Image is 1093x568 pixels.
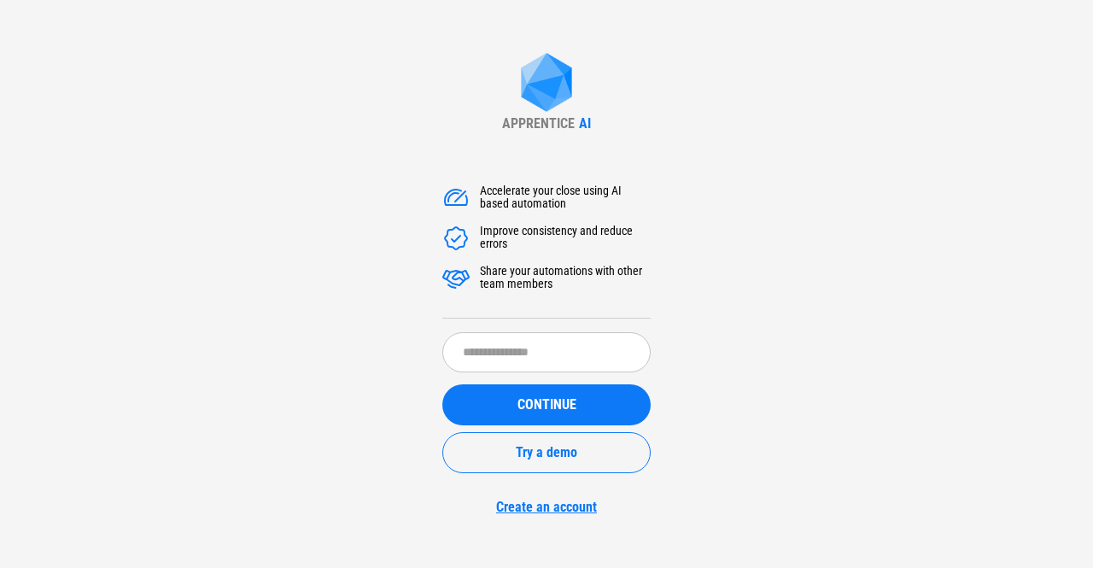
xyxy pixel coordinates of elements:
[480,265,651,292] div: Share your automations with other team members
[442,499,651,515] a: Create an account
[442,265,470,292] img: Accelerate
[516,446,577,460] span: Try a demo
[512,53,581,115] img: Apprentice AI
[502,115,575,132] div: APPRENTICE
[442,225,470,252] img: Accelerate
[517,398,576,412] span: CONTINUE
[442,432,651,473] button: Try a demo
[480,184,651,212] div: Accelerate your close using AI based automation
[579,115,591,132] div: AI
[442,184,470,212] img: Accelerate
[442,384,651,425] button: CONTINUE
[480,225,651,252] div: Improve consistency and reduce errors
